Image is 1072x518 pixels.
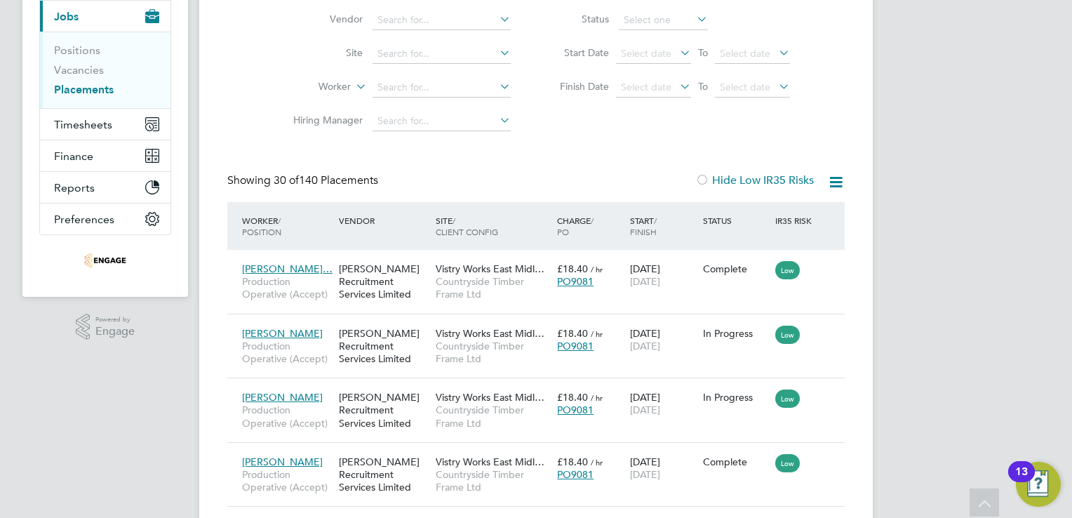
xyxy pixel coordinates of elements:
span: Vistry Works East Midl… [436,263,544,275]
span: / Client Config [436,215,498,237]
span: Countryside Timber Frame Ltd [436,275,550,300]
span: / hr [591,264,603,274]
div: Start [627,208,699,244]
div: In Progress [703,391,769,404]
a: Vacancies [54,63,104,77]
span: Countryside Timber Frame Ltd [436,340,550,365]
span: Vistry Works East Midl… [436,456,544,468]
div: [PERSON_NAME] Recruitment Services Limited [335,255,432,308]
label: Vendor [282,13,363,25]
label: Hiring Manager [282,114,363,126]
label: Hide Low IR35 Risks [695,173,814,187]
span: Preferences [54,213,114,226]
div: Status [699,208,772,233]
div: Vendor [335,208,432,233]
span: / Finish [630,215,657,237]
img: acceptrec-logo-retina.png [84,249,126,272]
label: Start Date [546,46,609,59]
span: [DATE] [630,340,660,352]
a: [PERSON_NAME]…Production Operative (Accept)[PERSON_NAME] Recruitment Services LimitedVistry Works... [239,255,845,267]
div: Site [432,208,554,244]
span: Select date [621,81,671,93]
span: [PERSON_NAME] [242,327,323,340]
span: £18.40 [557,456,588,468]
input: Search for... [373,112,511,131]
span: Select date [720,81,770,93]
a: [PERSON_NAME]Production Operative (Accept)[PERSON_NAME] Recruitment Services LimitedVistry Works ... [239,448,845,460]
span: [DATE] [630,468,660,481]
a: [PERSON_NAME]Production Operative (Accept)[PERSON_NAME] Recruitment Services LimitedVistry Works ... [239,383,845,395]
div: Jobs [40,32,170,108]
label: Site [282,46,363,59]
span: Jobs [54,10,79,23]
div: [DATE] [627,255,699,295]
label: Finish Date [546,80,609,93]
span: Production Operative (Accept) [242,275,332,300]
span: Low [775,454,800,472]
span: Powered by [95,314,135,326]
span: PO9081 [557,275,594,288]
span: Vistry Works East Midl… [436,327,544,340]
span: Low [775,390,800,408]
span: To [694,77,712,95]
a: Powered byEngage [76,314,135,340]
span: To [694,44,712,62]
span: 30 of [274,173,299,187]
span: Reports [54,181,95,194]
input: Search for... [373,44,511,64]
span: [PERSON_NAME] [242,456,323,468]
span: [DATE] [630,404,660,416]
input: Search for... [373,78,511,98]
span: Countryside Timber Frame Ltd [436,404,550,429]
div: [PERSON_NAME] Recruitment Services Limited [335,384,432,437]
span: Finance [54,150,93,163]
span: Low [775,261,800,279]
span: £18.40 [557,263,588,275]
button: Timesheets [40,109,170,140]
span: / PO [557,215,594,237]
span: Select date [621,47,671,60]
button: Jobs [40,1,170,32]
span: Production Operative (Accept) [242,340,332,365]
span: 140 Placements [274,173,378,187]
div: [DATE] [627,384,699,423]
span: / hr [591,457,603,467]
a: Positions [54,44,100,57]
div: [DATE] [627,449,699,488]
span: [PERSON_NAME]… [242,263,333,275]
span: Production Operative (Accept) [242,404,332,429]
span: PO9081 [557,468,594,481]
label: Status [546,13,609,25]
input: Select one [619,11,708,30]
label: Worker [270,80,351,94]
span: Countryside Timber Frame Ltd [436,468,550,493]
span: / Position [242,215,281,237]
button: Open Resource Center, 13 new notifications [1016,462,1061,507]
span: Vistry Works East Midl… [436,391,544,404]
div: [PERSON_NAME] Recruitment Services Limited [335,320,432,373]
a: [PERSON_NAME]Production Operative (Accept)[PERSON_NAME] Recruitment Services LimitedVistry Works ... [239,319,845,331]
button: Preferences [40,204,170,234]
div: Complete [703,263,769,275]
span: PO9081 [557,340,594,352]
span: £18.40 [557,391,588,404]
div: [PERSON_NAME] Recruitment Services Limited [335,449,432,501]
span: Engage [95,326,135,338]
span: £18.40 [557,327,588,340]
span: / hr [591,392,603,403]
span: Low [775,326,800,344]
span: Timesheets [54,118,112,131]
input: Search for... [373,11,511,30]
button: Finance [40,140,170,171]
span: PO9081 [557,404,594,416]
span: Select date [720,47,770,60]
div: Worker [239,208,335,244]
a: Placements [54,83,114,96]
div: Showing [227,173,381,188]
div: IR35 Risk [772,208,820,233]
button: Reports [40,172,170,203]
div: [DATE] [627,320,699,359]
span: Production Operative (Accept) [242,468,332,493]
div: Complete [703,456,769,468]
span: [DATE] [630,275,660,288]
